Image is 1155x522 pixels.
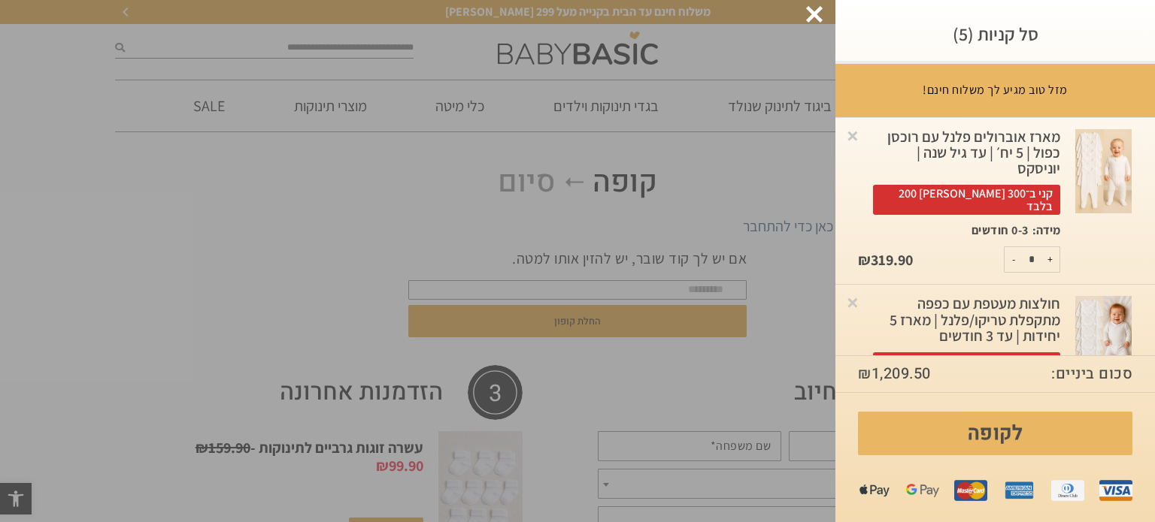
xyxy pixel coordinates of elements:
img: mastercard.png [954,474,987,507]
span: קני ב־300 [PERSON_NAME] 200 בלבד [873,185,1060,215]
a: Remove this item [845,294,860,309]
div: מארז אוברולים פלנל עם רוכסן כפול | 5 יח׳ | עד גיל שנה | יוניסקס [858,129,1060,215]
p: מזל טוב מגיע לך משלוח חינם! [923,82,1068,98]
img: apple%20pay.png [858,474,891,507]
h3: סל קניות (5) [858,23,1132,46]
img: visa.png [1099,474,1132,507]
bdi: 1,209.50 [858,363,931,385]
img: gpay.png [906,474,939,507]
div: חולצות מעטפת עם כפפה מתקפלת טריקו/פלנל | מארז 5 יחידות | עד 3 חודשים [858,296,1060,382]
button: - [1005,247,1023,272]
button: + [1041,247,1060,272]
a: לקופה [858,412,1132,455]
strong: סכום ביניים: [1051,364,1132,385]
span: קני ב־300 [PERSON_NAME] 200 בלבד [873,352,1060,382]
input: כמות המוצר [1017,247,1047,272]
p: 0-3 חודשים [972,222,1029,239]
span: ₪ [858,363,872,385]
a: מארז אוברולים פלנל עם רוכסן כפול | 5 יח׳ | עד גיל שנה | יוניסקסקני ב־300 [PERSON_NAME] 200 בלבד [858,129,1060,222]
dt: מידה: [1029,222,1060,239]
a: Remove this item [845,128,860,143]
bdi: 319.90 [858,250,913,270]
img: amex.png [1002,474,1035,507]
img: diners.png [1051,474,1084,507]
span: ₪ [858,250,871,270]
a: חולצות מעטפת עם כפפה מתקפלת טריקו/פלנל | מארז 5 יחידות | עד 3 חודשיםקני ב־300 [PERSON_NAME] 200 בלבד [858,296,1060,389]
